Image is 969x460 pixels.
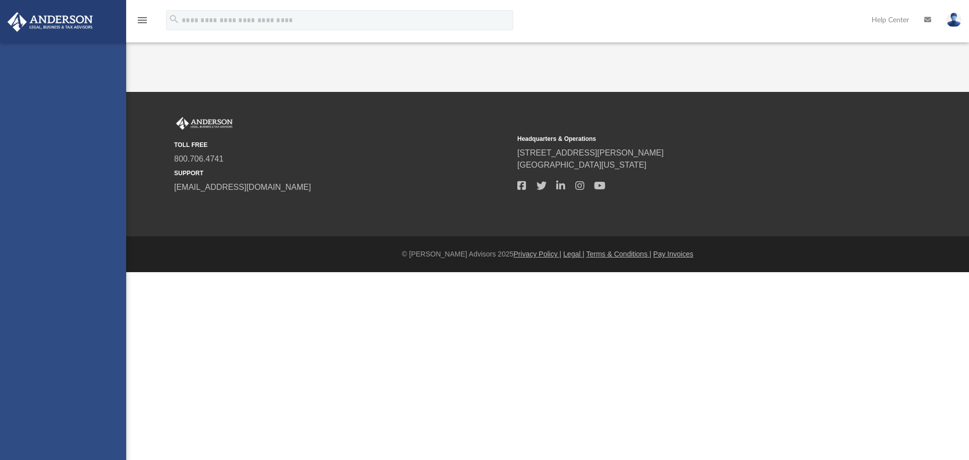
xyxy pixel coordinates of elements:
a: [STREET_ADDRESS][PERSON_NAME] [517,148,664,157]
div: © [PERSON_NAME] Advisors 2025 [126,249,969,260]
small: SUPPORT [174,169,510,178]
a: Legal | [563,250,584,258]
a: Pay Invoices [653,250,693,258]
a: 800.706.4741 [174,155,224,163]
img: Anderson Advisors Platinum Portal [5,12,96,32]
small: TOLL FREE [174,140,510,149]
small: Headquarters & Operations [517,134,853,143]
a: Terms & Conditions | [586,250,652,258]
a: menu [136,19,148,26]
a: [GEOGRAPHIC_DATA][US_STATE] [517,161,647,169]
img: Anderson Advisors Platinum Portal [174,117,235,130]
a: [EMAIL_ADDRESS][DOMAIN_NAME] [174,183,311,191]
i: menu [136,14,148,26]
a: Privacy Policy | [514,250,562,258]
i: search [169,14,180,25]
img: User Pic [946,13,961,27]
